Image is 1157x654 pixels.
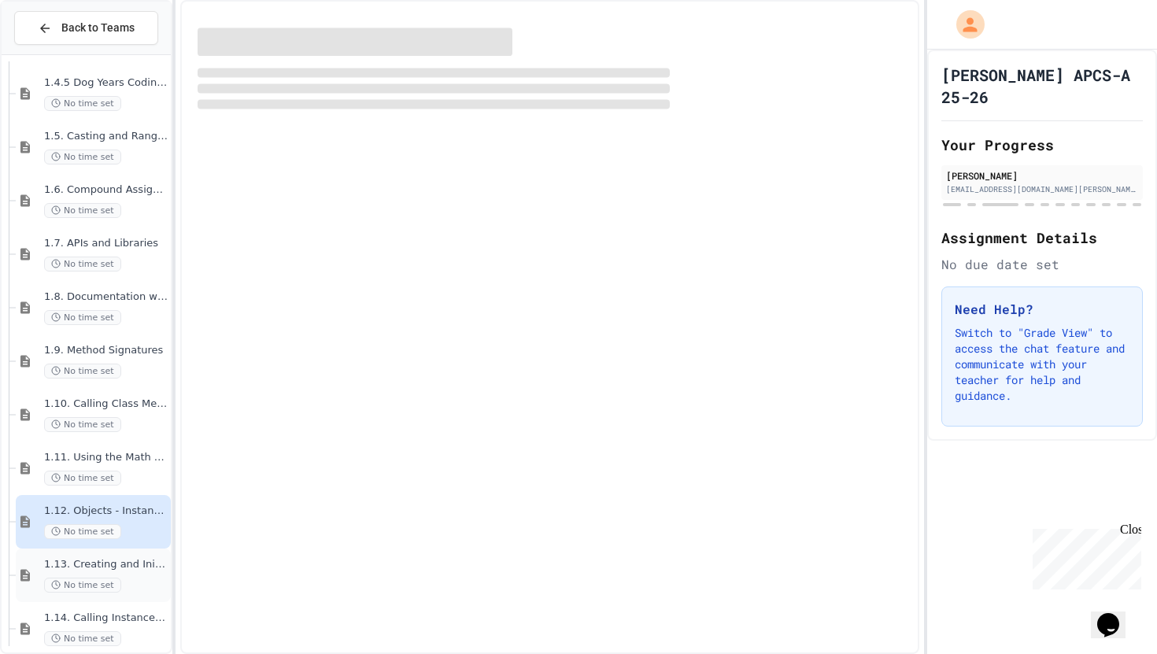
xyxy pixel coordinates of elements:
h3: Need Help? [955,300,1129,319]
span: 1.5. Casting and Ranges of Values [44,130,168,143]
h1: [PERSON_NAME] APCS-A 25-26 [941,64,1143,108]
div: My Account [940,6,989,42]
span: 1.4.5 Dog Years Coding Challenge [44,76,168,90]
span: 1.10. Calling Class Methods [44,397,168,411]
span: 1.6. Compound Assignment Operators [44,183,168,197]
span: No time set [44,96,121,111]
span: No time set [44,417,121,432]
span: No time set [44,364,121,379]
div: [PERSON_NAME] [946,168,1138,183]
span: 1.12. Objects - Instances of Classes [44,504,168,518]
span: No time set [44,524,121,539]
span: No time set [44,257,121,272]
h2: Your Progress [941,134,1143,156]
span: No time set [44,631,121,646]
div: Chat with us now!Close [6,6,109,100]
div: No due date set [941,255,1143,274]
div: [EMAIL_ADDRESS][DOMAIN_NAME][PERSON_NAME] [946,183,1138,195]
span: 1.14. Calling Instance Methods [44,612,168,625]
span: 1.13. Creating and Initializing Objects: Constructors [44,558,168,571]
iframe: chat widget [1026,523,1141,589]
h2: Assignment Details [941,227,1143,249]
span: No time set [44,203,121,218]
span: No time set [44,578,121,593]
button: Back to Teams [14,11,158,45]
span: 1.9. Method Signatures [44,344,168,357]
iframe: chat widget [1091,591,1141,638]
span: No time set [44,150,121,164]
span: 1.11. Using the Math Class [44,451,168,464]
span: No time set [44,310,121,325]
span: No time set [44,471,121,486]
span: 1.7. APIs and Libraries [44,237,168,250]
span: Back to Teams [61,20,135,36]
p: Switch to "Grade View" to access the chat feature and communicate with your teacher for help and ... [955,325,1129,404]
span: 1.8. Documentation with Comments and Preconditions [44,290,168,304]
